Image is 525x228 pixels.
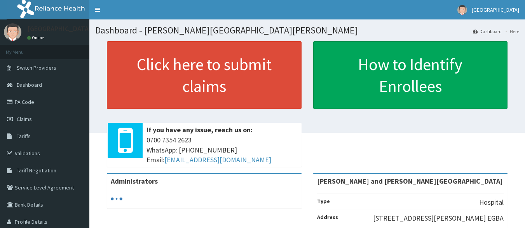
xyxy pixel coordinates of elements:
[17,64,56,71] span: Switch Providers
[472,6,519,13] span: [GEOGRAPHIC_DATA]
[457,5,467,15] img: User Image
[317,198,330,205] b: Type
[147,135,298,165] span: 0700 7354 2623 WhatsApp: [PHONE_NUMBER] Email:
[111,193,122,205] svg: audio-loading
[111,177,158,186] b: Administrators
[373,213,504,223] p: [STREET_ADDRESS][PERSON_NAME] EGBA
[95,25,519,35] h1: Dashboard - [PERSON_NAME][GEOGRAPHIC_DATA][PERSON_NAME]
[313,41,508,109] a: How to Identify Enrollees
[17,167,56,174] span: Tariff Negotiation
[17,116,32,123] span: Claims
[17,133,31,140] span: Tariffs
[17,81,42,88] span: Dashboard
[317,214,338,221] b: Address
[502,28,519,35] li: Here
[164,155,271,164] a: [EMAIL_ADDRESS][DOMAIN_NAME]
[317,177,503,186] strong: [PERSON_NAME] and [PERSON_NAME][GEOGRAPHIC_DATA]
[27,25,91,32] p: [GEOGRAPHIC_DATA]
[27,35,46,40] a: Online
[147,125,253,134] b: If you have any issue, reach us on:
[4,23,21,41] img: User Image
[479,197,504,207] p: Hospital
[473,28,502,35] a: Dashboard
[107,41,302,109] a: Click here to submit claims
